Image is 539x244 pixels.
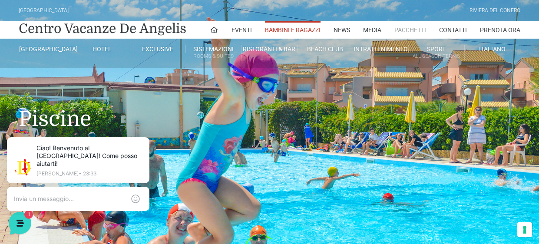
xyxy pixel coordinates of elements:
[14,144,68,151] span: Trova una risposta
[36,83,135,92] span: [PERSON_NAME]
[74,45,130,53] a: Hotel
[479,46,506,53] span: Italiano
[186,52,241,60] small: Rooms & Suites
[113,164,167,184] button: Aiuto
[14,109,160,127] button: Inizia una conversazione
[7,7,146,35] h2: Ciao da De Angelis Resort 👋
[56,115,128,122] span: Inizia una conversazione
[140,83,160,91] p: 2 min fa
[75,176,99,184] p: Messaggi
[465,45,520,53] a: Italiano
[231,21,252,39] a: Eventi
[480,21,520,39] a: Prenota Ora
[353,45,409,53] a: Intrattenimento
[19,20,186,37] a: Centro Vacanze De Angelis
[14,84,31,102] img: light
[334,21,350,39] a: News
[42,44,148,49] p: [PERSON_NAME] • 23:33
[42,17,148,41] p: Ciao! Benvenuto al [GEOGRAPHIC_DATA]! Come posso aiutarti!
[7,38,146,56] p: La nostra missione è rendere la tua esperienza straordinaria!
[7,210,33,236] iframe: Customerly Messenger Launcher
[26,176,41,184] p: Home
[93,144,160,151] a: Apri Centro Assistenza
[10,80,163,106] a: [PERSON_NAME]Ciao! Benvenuto al [GEOGRAPHIC_DATA]! Come posso aiutarti!2 min fa1
[7,164,60,184] button: Home
[19,32,36,49] img: light
[19,68,520,144] h1: Piscine
[439,21,467,39] a: Contatti
[77,69,160,76] a: [DEMOGRAPHIC_DATA] tutto
[409,52,464,60] small: All Season Tennis
[517,222,532,237] button: Le tue preferenze relative al consenso per le tecnologie di tracciamento
[151,94,160,102] span: 1
[470,7,520,15] div: Riviera Del Conero
[265,21,321,39] a: Bambini e Ragazzi
[363,21,381,39] a: Media
[87,163,93,169] span: 1
[60,164,114,184] button: 1Messaggi
[394,21,426,39] a: Pacchetti
[19,7,69,15] div: [GEOGRAPHIC_DATA]
[186,45,241,61] a: SistemazioniRooms & Suites
[298,45,353,53] a: Beach Club
[14,69,74,76] span: Le tue conversazioni
[134,176,146,184] p: Aiuto
[36,94,135,102] p: Ciao! Benvenuto al [GEOGRAPHIC_DATA]! Come posso aiutarti!
[19,45,74,53] a: [GEOGRAPHIC_DATA]
[130,45,186,53] a: Exclusive
[241,45,297,53] a: Ristoranti & Bar
[409,45,464,61] a: SportAll Season Tennis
